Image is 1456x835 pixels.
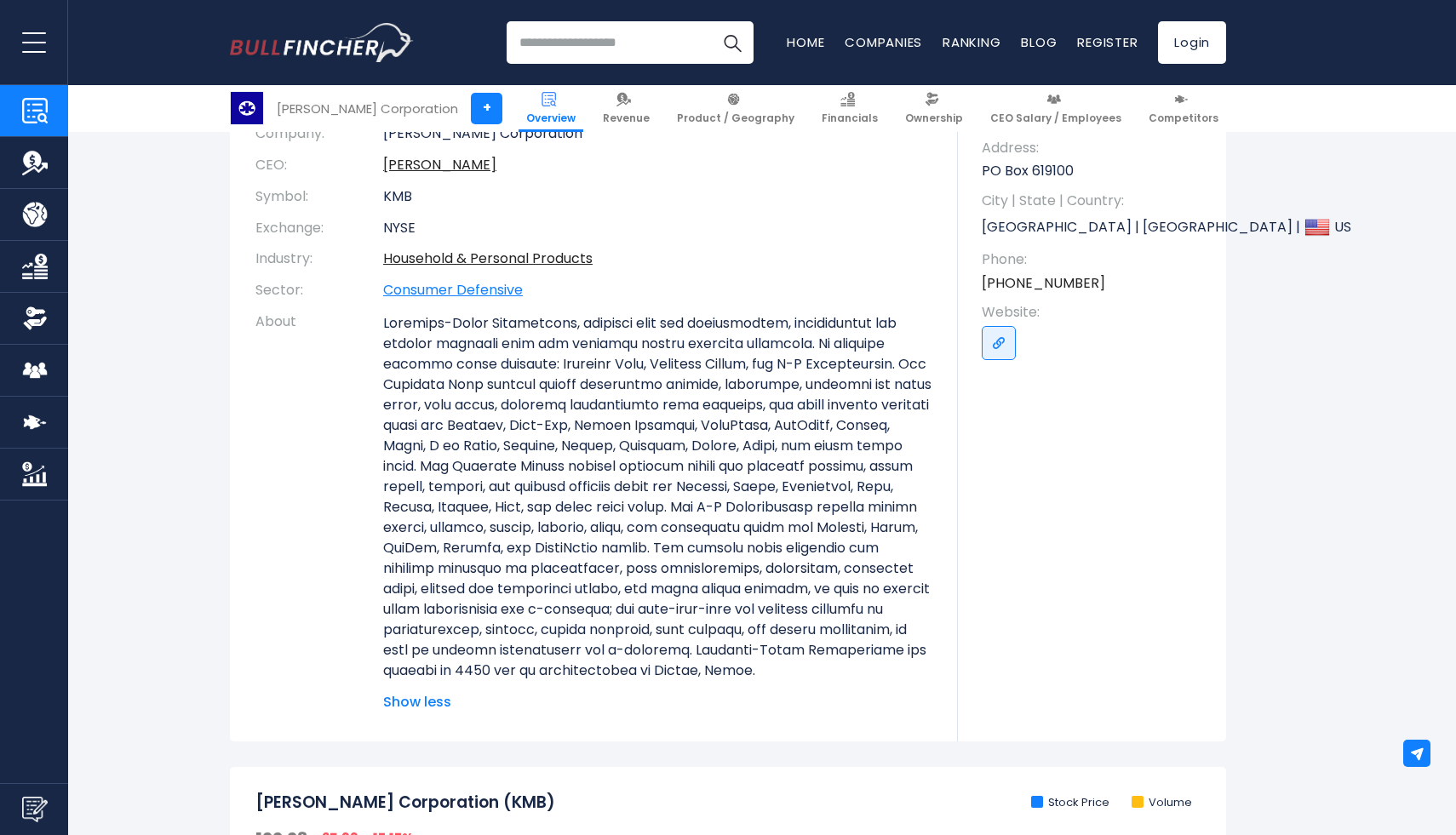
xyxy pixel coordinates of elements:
a: Product / Geography [669,85,802,132]
td: KMB [383,181,932,213]
a: Register [1077,33,1138,51]
li: Stock Price [1031,796,1109,810]
span: Product / Geography [677,112,794,125]
span: Financials [822,112,878,125]
a: Go to homepage [230,23,413,62]
span: Address: [982,139,1209,157]
a: Financials [814,85,886,132]
a: Ranking [943,33,1000,51]
span: Show less [383,692,932,712]
a: Consumer Defensive [383,280,523,300]
th: CEO: [255,150,383,181]
a: Competitors [1141,85,1226,132]
a: [PHONE_NUMBER] [982,274,1105,293]
p: Loremips-Dolor Sitametcons, adipisci elit sed doeiusmodtem, incididuntut lab etdolor magnaali eni... [383,313,932,681]
th: Exchange: [255,213,383,244]
span: City | State | Country: [982,192,1209,210]
span: CEO Salary / Employees [990,112,1121,125]
th: Symbol: [255,181,383,213]
img: Ownership [22,306,48,331]
span: Phone: [982,250,1209,269]
th: About [255,306,383,712]
a: Companies [845,33,922,51]
img: KMB logo [231,92,263,124]
a: CEO Salary / Employees [983,85,1129,132]
th: Industry: [255,243,383,275]
a: Home [787,33,824,51]
span: Website: [982,303,1209,322]
img: Bullfincher logo [230,23,414,62]
a: Ownership [897,85,971,132]
a: + [471,93,502,124]
span: Competitors [1149,112,1218,125]
a: Login [1158,21,1226,64]
p: [GEOGRAPHIC_DATA] | [GEOGRAPHIC_DATA] | US [982,214,1209,240]
th: Sector: [255,275,383,306]
a: Go to link [982,326,1016,360]
span: Ownership [905,112,963,125]
th: Company: [255,125,383,150]
span: Overview [526,112,576,125]
a: ceo [383,155,496,174]
a: Overview [519,85,583,132]
p: PO Box 619100 [982,162,1209,180]
h2: [PERSON_NAME] Corporation (KMB) [255,792,555,814]
td: [PERSON_NAME] Corporation [383,125,932,150]
div: [PERSON_NAME] Corporation [277,99,458,118]
button: Search [711,21,754,64]
span: Revenue [603,112,650,125]
a: Revenue [595,85,657,132]
td: NYSE [383,213,932,244]
li: Volume [1132,796,1192,810]
a: Household & Personal Products [383,249,593,268]
a: Blog [1021,33,1057,51]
